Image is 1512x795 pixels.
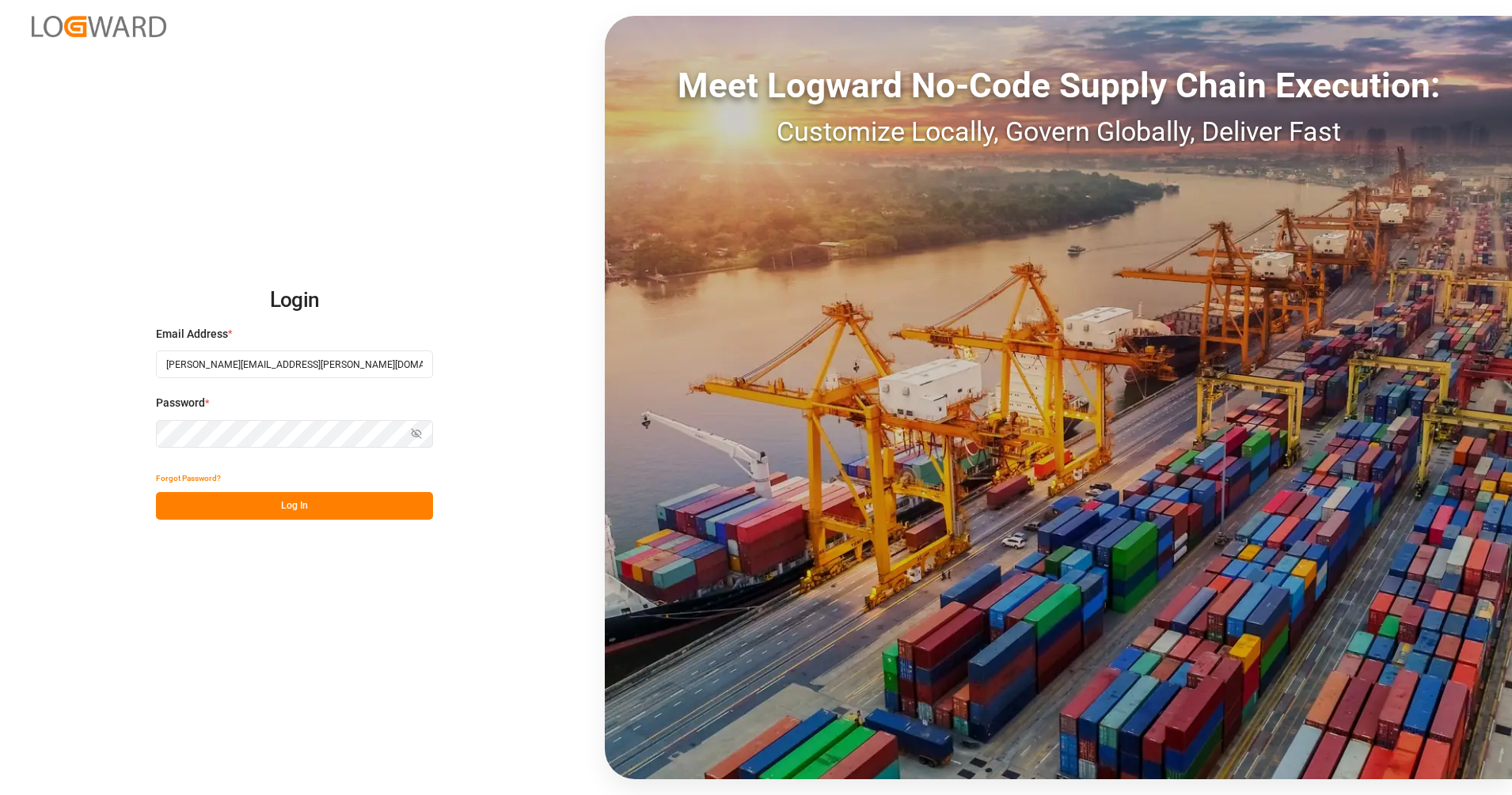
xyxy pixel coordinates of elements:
span: Email Address [156,326,228,343]
input: Enter your email [156,350,433,378]
div: Meet Logward No-Code Supply Chain Execution: [605,59,1512,112]
button: Log In [156,492,433,520]
img: Logward_new_orange.png [32,16,166,37]
div: Customize Locally, Govern Globally, Deliver Fast [605,112,1512,152]
h2: Login [156,275,433,326]
button: Forgot Password? [156,464,221,492]
span: Password [156,395,205,411]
